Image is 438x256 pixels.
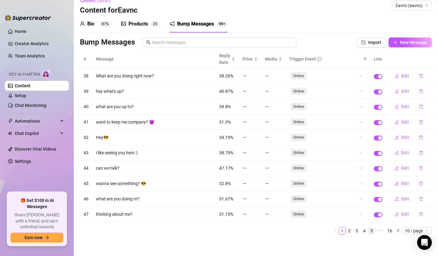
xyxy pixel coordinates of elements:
li: 16 [385,227,394,234]
span: Online [291,149,306,156]
button: New Message [389,37,432,47]
span: 10 / page [405,227,429,234]
span: picture [121,21,126,26]
span: Edit [401,120,409,124]
button: Edit [390,86,414,96]
a: 1 [339,227,345,234]
span: edit [395,89,399,93]
span: edit [395,120,399,124]
td: can we talk? [92,161,215,176]
a: Discover Viral Videos [15,147,56,152]
span: notification [170,21,175,26]
span: 47.17% [219,166,233,171]
span: minus [243,89,247,93]
span: Online [291,103,306,110]
a: Home [15,29,26,34]
input: Search messages [152,39,293,46]
span: Share [PERSON_NAME] with a friend, and earn unlimited rewards [10,212,63,230]
span: right [396,229,400,232]
span: edit [395,104,399,109]
span: Edit [401,135,409,140]
td: i like seeing you here :) [92,145,215,161]
button: Edit [390,132,414,142]
li: Next Page [394,227,402,234]
td: 46 [80,191,92,207]
span: minus [265,135,269,140]
span: Media [265,56,277,62]
button: Import [357,37,386,47]
span: 2 [153,22,155,26]
span: 31.67% [219,196,233,201]
span: minus [265,120,269,124]
li: 5 [368,227,375,234]
button: delete [414,117,428,127]
span: team [425,4,428,7]
button: delete [414,209,428,219]
span: thunderbolt [8,119,13,124]
sup: 25 [151,21,160,27]
button: delete [414,148,428,158]
div: Open Intercom Messenger [417,235,432,250]
span: Edit [401,212,409,217]
span: Edit [401,181,409,186]
span: Edit [401,73,409,78]
td: 40 [80,99,92,115]
span: Edit [401,150,409,155]
td: 42 [80,130,92,145]
span: plus [393,40,397,45]
td: 45 [80,176,92,191]
span: Online [291,119,306,125]
span: Price [243,56,253,62]
td: wanna see something? 😎 [92,176,215,191]
button: delete [414,71,428,81]
button: delete [414,194,428,204]
button: delete [414,86,428,96]
th: Price [239,50,261,69]
div: Bio [87,20,94,28]
span: minus [265,104,269,109]
span: delete [419,74,423,78]
span: Trigger Event [290,56,316,62]
button: Earn nowarrow-right [10,233,63,242]
a: Creator Analytics [15,39,64,49]
a: 5 [368,227,375,234]
span: minus [265,181,269,186]
span: 31.15% [219,212,233,217]
td: 43 [80,145,92,161]
h3: Content for Eavnc [80,6,138,15]
span: edit [395,212,399,216]
span: delete [419,135,423,140]
span: minus [265,89,269,93]
span: Edit [401,166,409,171]
td: What are you doing right now? [92,69,215,84]
span: delete [419,212,423,216]
span: minus [243,104,247,109]
img: AI Chatter [42,69,52,78]
span: 5 [155,22,157,26]
a: Settings [15,159,31,164]
button: Edit [390,163,414,173]
span: delete [419,166,423,170]
span: minus [243,166,247,170]
div: Page Size [402,227,432,234]
span: info-circle [317,57,322,61]
span: minus [265,74,269,78]
span: delete [419,104,423,109]
div: Bump Messages [177,20,214,28]
a: 2 [346,227,353,234]
span: 32.8% [219,181,231,186]
button: Edit [390,117,414,127]
button: delete [414,179,428,188]
span: 38.26% [219,73,233,78]
li: Previous Page [331,227,338,234]
sup: 154 [216,21,228,27]
span: edit [395,181,399,186]
th: # [80,50,92,69]
li: 1 [338,227,346,234]
img: Chat Copilot [8,131,12,136]
span: minus [243,181,247,186]
span: left [333,229,337,232]
td: hey what's up? [92,84,215,99]
li: 3 [353,227,361,234]
span: Online [291,165,306,171]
